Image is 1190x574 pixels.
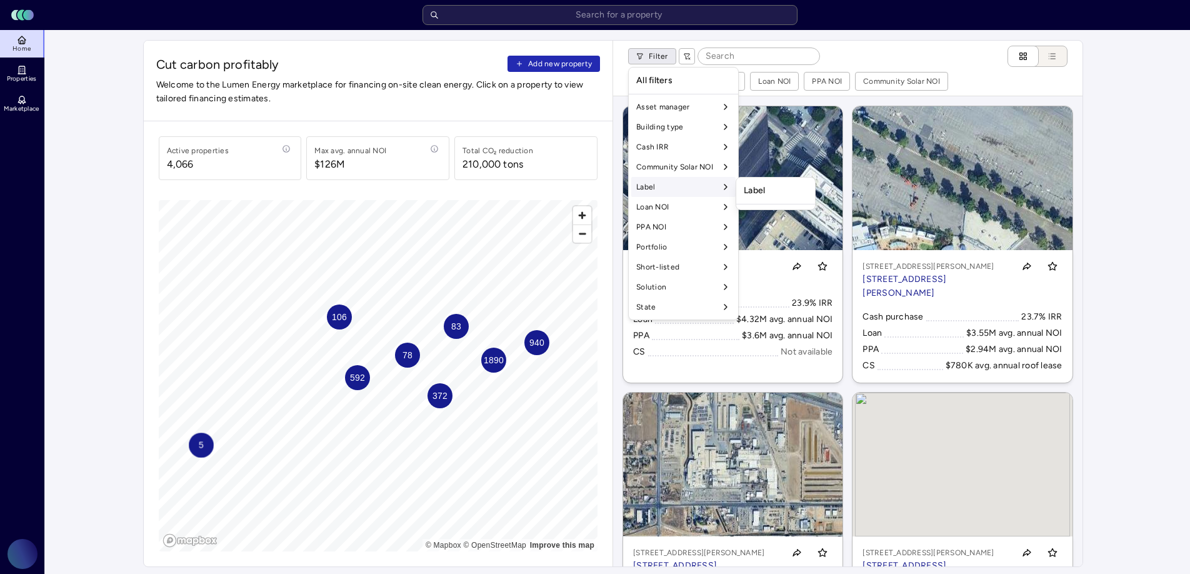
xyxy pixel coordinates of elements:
[573,225,591,243] span: Zoom out
[162,533,217,548] a: Mapbox logo
[631,157,736,177] div: Community Solar NOI
[631,257,736,277] div: Short-listed
[463,541,526,550] a: OpenStreetMap
[631,70,736,91] div: All filters
[530,541,594,550] a: Map feedback
[631,117,736,137] div: Building type
[631,177,736,197] div: Label
[631,217,736,237] div: PPA NOI
[631,97,736,117] div: Asset manager
[631,137,736,157] div: Cash IRR
[631,237,736,257] div: Portfolio
[573,224,591,243] button: Zoom out
[631,277,736,297] div: Solution
[426,541,461,550] a: Mapbox
[631,297,736,317] div: State
[631,197,736,217] div: Loan NOI
[573,206,591,224] button: Zoom in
